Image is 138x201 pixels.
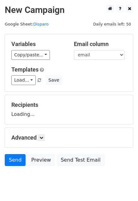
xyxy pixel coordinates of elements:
[11,75,36,85] a: Load...
[5,22,49,26] small: Google Sheet:
[11,66,39,73] a: Templates
[11,134,127,141] h5: Advanced
[91,22,133,26] a: Daily emails left: 50
[5,154,26,166] a: Send
[11,101,127,108] h5: Recipients
[45,75,62,85] button: Save
[5,5,133,15] h2: New Campaign
[91,21,133,28] span: Daily emails left: 50
[33,22,49,26] a: Disparo
[57,154,105,166] a: Send Test Email
[11,101,127,118] div: Loading...
[74,41,127,48] h5: Email column
[11,41,64,48] h5: Variables
[11,50,50,60] a: Copy/paste...
[27,154,55,166] a: Preview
